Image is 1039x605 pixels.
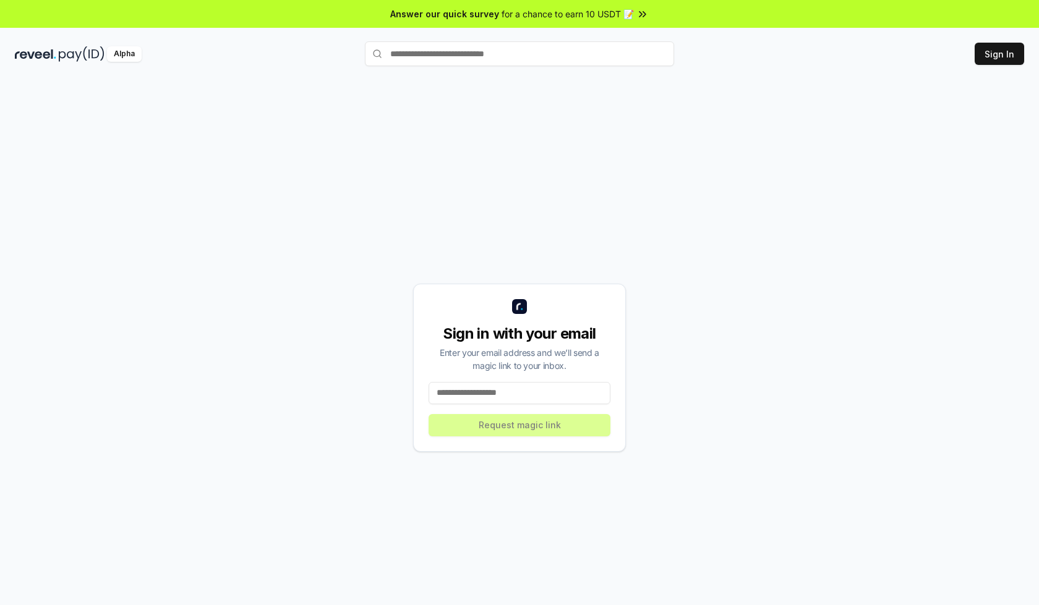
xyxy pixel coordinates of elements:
[429,346,610,372] div: Enter your email address and we’ll send a magic link to your inbox.
[502,7,634,20] span: for a chance to earn 10 USDT 📝
[512,299,527,314] img: logo_small
[975,43,1024,65] button: Sign In
[59,46,105,62] img: pay_id
[429,324,610,344] div: Sign in with your email
[107,46,142,62] div: Alpha
[15,46,56,62] img: reveel_dark
[390,7,499,20] span: Answer our quick survey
